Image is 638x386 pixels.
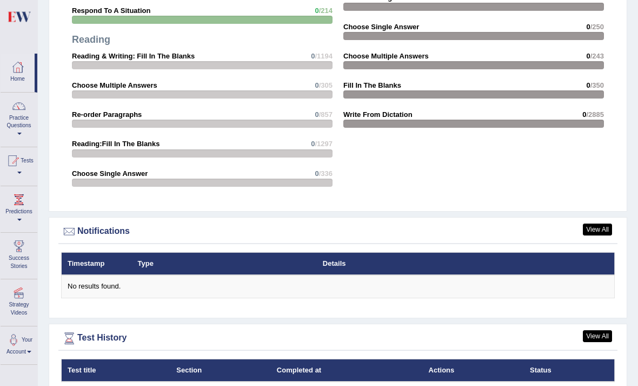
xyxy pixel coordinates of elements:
[583,224,612,235] a: View All
[170,359,271,382] th: Section
[68,282,608,292] div: No results found.
[343,81,401,89] strong: Fill In The Blanks
[1,54,35,89] a: Home
[590,23,604,31] span: /250
[72,52,195,60] strong: Reading & Writing: Fill In The Blanks
[62,359,171,382] th: Test title
[72,34,110,45] strong: Reading
[315,52,333,60] span: /1194
[586,52,590,60] span: 0
[271,359,423,382] th: Completed at
[315,169,318,178] span: 0
[311,140,315,148] span: 0
[319,169,333,178] span: /336
[319,110,333,119] span: /857
[317,252,550,275] th: Details
[1,186,37,229] a: Predictions
[590,81,604,89] span: /350
[61,224,615,240] div: Notifications
[132,252,317,275] th: Type
[524,359,614,382] th: Status
[315,6,318,15] span: 0
[72,140,160,148] strong: Reading:Fill In The Blanks
[586,110,604,119] span: /2885
[72,6,150,15] strong: Respond To A Situation
[315,110,318,119] span: 0
[311,52,315,60] span: 0
[315,140,333,148] span: /1297
[72,81,157,89] strong: Choose Multiple Answers
[319,6,333,15] span: /214
[1,93,37,143] a: Practice Questions
[315,81,318,89] span: 0
[343,52,429,60] strong: Choose Multiple Answers
[583,330,612,342] a: View All
[586,81,590,89] span: 0
[1,326,37,362] a: Your Account
[590,52,604,60] span: /243
[62,252,132,275] th: Timestamp
[72,169,148,178] strong: Choose Single Answer
[423,359,524,382] th: Actions
[61,330,615,346] div: Test History
[586,23,590,31] span: 0
[1,233,37,276] a: Success Stories
[72,110,142,119] strong: Re-order Paragraphs
[319,81,333,89] span: /305
[343,110,413,119] strong: Write From Dictation
[1,279,37,322] a: Strategy Videos
[343,23,419,31] strong: Choose Single Answer
[582,110,586,119] span: 0
[1,147,37,182] a: Tests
